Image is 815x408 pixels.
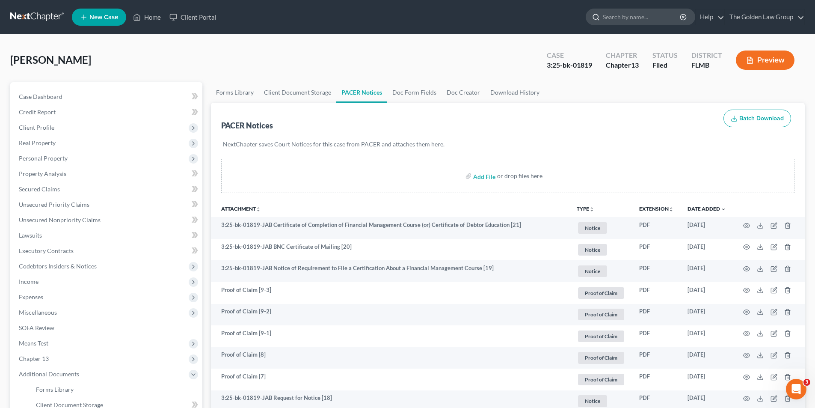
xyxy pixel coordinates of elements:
[681,260,733,282] td: [DATE]
[19,324,54,331] span: SOFA Review
[19,170,66,177] span: Property Analysis
[19,247,74,254] span: Executory Contracts
[577,206,594,212] button: TYPEunfold_more
[681,239,733,261] td: [DATE]
[223,140,793,149] p: NextChapter saves Court Notices for this case from PACER and attaches them here.
[681,304,733,326] td: [DATE]
[19,309,57,316] span: Miscellaneous
[631,61,639,69] span: 13
[221,205,261,212] a: Attachmentunfold_more
[578,244,607,256] span: Notice
[632,260,681,282] td: PDF
[36,386,74,393] span: Forms Library
[256,207,261,212] i: unfold_more
[688,205,726,212] a: Date Added expand_more
[211,239,570,261] td: 3:25-bk-01819-JAB BNC Certificate of Mailing [20]
[681,325,733,347] td: [DATE]
[12,228,202,243] a: Lawsuits
[547,51,592,60] div: Case
[211,325,570,347] td: Proof of Claim [9-1]
[696,9,724,25] a: Help
[577,264,625,278] a: Notice
[442,82,485,103] a: Doc Creator
[211,82,259,103] a: Forms Library
[578,265,607,277] span: Notice
[10,54,91,66] span: [PERSON_NAME]
[589,207,594,212] i: unfold_more
[211,282,570,304] td: Proof of Claim [9-3]
[19,355,49,362] span: Chapter 13
[603,9,681,25] input: Search by name...
[211,369,570,390] td: Proof of Claim [7]
[578,331,624,342] span: Proof of Claim
[577,351,625,365] a: Proof of Claim
[19,201,89,208] span: Unsecured Priority Claims
[606,51,639,60] div: Chapter
[578,374,624,385] span: Proof of Claim
[485,82,545,103] a: Download History
[165,9,221,25] a: Client Portal
[387,82,442,103] a: Doc Form Fields
[19,124,54,131] span: Client Profile
[786,379,806,399] iframe: Intercom live chat
[221,120,273,131] div: PACER Notices
[632,304,681,326] td: PDF
[639,205,674,212] a: Extensionunfold_more
[211,217,570,239] td: 3:25-bk-01819-JAB Certificate of Completion of Financial Management Course (or) Certificate of De...
[12,104,202,120] a: Credit Report
[336,82,387,103] a: PACER Notices
[19,216,101,223] span: Unsecured Nonpriority Claims
[632,325,681,347] td: PDF
[578,352,624,363] span: Proof of Claim
[19,370,79,378] span: Additional Documents
[632,282,681,304] td: PDF
[632,217,681,239] td: PDF
[725,9,804,25] a: The Golden Law Group
[652,51,678,60] div: Status
[691,60,722,70] div: FLMB
[606,60,639,70] div: Chapter
[89,14,118,21] span: New Case
[211,304,570,326] td: Proof of Claim [9-2]
[19,232,42,239] span: Lawsuits
[736,51,794,70] button: Preview
[12,166,202,182] a: Property Analysis
[12,182,202,197] a: Secured Claims
[669,207,674,212] i: unfold_more
[739,115,784,122] span: Batch Download
[12,212,202,228] a: Unsecured Nonpriority Claims
[632,369,681,390] td: PDF
[259,82,336,103] a: Client Document Storage
[578,222,607,234] span: Notice
[211,347,570,369] td: Proof of Claim [8]
[632,347,681,369] td: PDF
[129,9,165,25] a: Home
[19,293,43,301] span: Expenses
[721,207,726,212] i: expand_more
[681,369,733,390] td: [DATE]
[577,286,625,300] a: Proof of Claim
[681,217,733,239] td: [DATE]
[547,60,592,70] div: 3:25-bk-01819
[578,395,607,407] span: Notice
[19,278,39,285] span: Income
[12,243,202,259] a: Executory Contracts
[578,287,624,299] span: Proof of Claim
[497,172,542,180] div: or drop files here
[211,260,570,282] td: 3:25-bk-01819-JAB Notice of Requirement to File a Certification About a Financial Management Cour...
[577,243,625,257] a: Notice
[803,379,810,386] span: 3
[691,51,722,60] div: District
[12,89,202,104] a: Case Dashboard
[19,139,56,146] span: Real Property
[577,394,625,408] a: Notice
[681,347,733,369] td: [DATE]
[19,93,62,100] span: Case Dashboard
[12,197,202,212] a: Unsecured Priority Claims
[577,221,625,235] a: Notice
[19,108,56,116] span: Credit Report
[577,329,625,343] a: Proof of Claim
[632,239,681,261] td: PDF
[19,262,97,270] span: Codebtors Insiders & Notices
[19,340,48,347] span: Means Test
